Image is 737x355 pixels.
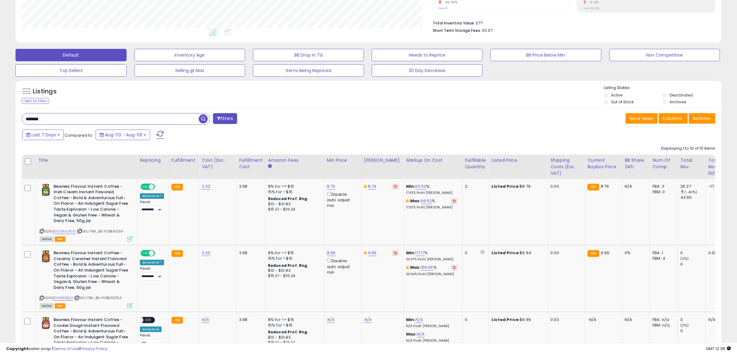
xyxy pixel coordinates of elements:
div: Repricing [140,157,166,164]
a: 8.79 [327,183,335,190]
button: Needs to Reprice [372,49,483,61]
a: N/A [327,317,334,323]
button: BB Price Below Min [490,49,601,61]
span: FBA [55,237,65,242]
div: 2 [465,184,484,189]
div: % [406,198,457,210]
div: 15% for > $15 [268,189,319,195]
small: (0%) [680,256,689,261]
div: 15% for > $15 [268,256,319,261]
b: Max: [410,264,421,270]
small: Prev: 66.61% [583,6,599,10]
small: FBA [587,250,599,257]
div: [PERSON_NAME] [364,157,401,164]
a: Privacy Policy [80,346,107,352]
b: Min: [406,250,415,256]
div: FBA: 0 [652,184,673,189]
div: Min Price [327,157,359,164]
button: BB Drop in 7d [253,49,364,61]
div: $8.79 [492,184,543,189]
div: 43.95 [680,195,705,200]
div: 0.00 [550,184,580,189]
p: 30.37% Profit [PERSON_NAME] [406,257,457,262]
div: $9.99 [492,317,543,323]
a: 66.52 [421,198,432,204]
a: 8.99 [327,250,336,256]
b: Min: [406,183,415,189]
a: N/A [417,331,424,337]
a: 117.17 [415,250,425,256]
a: N/A [364,317,371,323]
a: 66.52 [415,183,427,190]
button: 30 Day Decrease [372,64,483,77]
div: 0 [680,328,705,334]
div: $10 - $10.83 [268,268,319,273]
small: FBA [171,184,183,190]
a: 9.99 [368,250,377,256]
div: 0.00 [708,250,720,256]
small: Prev: 5 [439,6,447,10]
a: 2.33 [202,183,210,190]
b: Listed Price: [492,317,520,323]
div: Markup on Cost [406,157,460,164]
div: $15.01 - $16.24 [268,273,319,279]
div: ASIN: [40,250,132,308]
div: % [406,184,457,195]
small: (-40%) [684,190,697,195]
div: Clear All Filters [22,98,49,104]
div: 0% [625,250,645,256]
b: Reduced Prof. Rng. [268,196,309,201]
button: Columns [659,113,688,124]
div: N/A [708,317,720,323]
div: 15% for > $15 [268,323,319,328]
b: Min: [406,317,415,323]
button: Default [15,49,127,61]
div: $9.94 [492,250,543,256]
div: 0 [465,250,484,256]
strong: Copyright [6,346,29,352]
p: 17.63% Profit [PERSON_NAME] [406,191,457,195]
label: Archived [670,99,686,105]
div: Shipping Costs (Exc. VAT) [550,157,582,177]
b: Max: [410,198,421,204]
div: 0.00 [550,250,580,256]
small: (0%) [680,323,689,328]
div: N/A [625,184,645,189]
b: Short Term Storage Fees: [433,28,481,33]
small: FBA [587,184,599,190]
b: Listed Price: [492,183,520,189]
div: 26.37 [680,184,705,189]
div: Amazon AI * [140,193,164,199]
a: B01N455B2A [52,295,73,301]
span: FBA [55,303,65,309]
button: Last 7 Days [22,130,64,140]
b: Beanies Flavour Instant Coffee - Creamy Caramel Instant Flavored Coffee - Bold & Adventurous Full... [54,250,129,292]
b: Reduced Prof. Rng. [268,329,309,335]
span: OFF [154,251,164,256]
span: All listings currently available for purchase on Amazon [40,303,54,309]
a: 156.65 [421,264,433,271]
div: Fulfillment [171,157,197,164]
span: 2025-08-18 12:38 GMT [706,346,731,352]
div: seller snap | | [6,346,107,352]
a: N/A [415,317,423,323]
a: B003WAJP0G [52,229,76,234]
div: Current Buybox Price [587,157,619,170]
p: N/A Profit [PERSON_NAME] [406,324,457,328]
b: Total Inventory Value: [433,20,475,26]
span: Columns [663,115,682,122]
div: Disable auto adjust min [327,257,357,275]
small: FBA [171,317,183,324]
span: | SKU: FBA_BS-FOBEA001A [77,229,123,234]
img: 51YJCkYS4DL._SL40_.jpg [40,184,52,196]
span: ON [141,251,149,256]
div: -17.58 [708,184,720,189]
div: 0 [680,317,705,323]
div: 8% for <= $15 [268,317,319,323]
div: Preset: [140,333,164,347]
span: OFF [154,184,164,189]
div: Fulfillment Cost [239,157,263,170]
div: Title [38,157,135,164]
a: 8.79 [368,183,376,190]
button: Inventory Age [134,49,245,61]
